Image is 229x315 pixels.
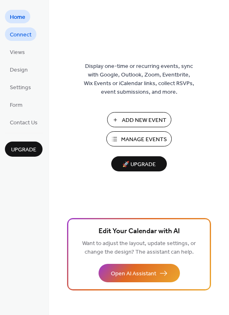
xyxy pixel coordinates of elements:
span: Settings [10,83,31,92]
span: Open AI Assistant [111,270,156,278]
span: 🚀 Upgrade [116,159,162,170]
button: Manage Events [106,131,172,146]
a: Contact Us [5,115,43,129]
button: Open AI Assistant [99,264,180,282]
span: Form [10,101,22,110]
span: Want to adjust the layout, update settings, or change the design? The assistant can help. [82,238,196,258]
span: Connect [10,31,31,39]
a: Home [5,10,30,23]
span: Views [10,48,25,57]
span: Design [10,66,28,74]
span: Display one-time or recurring events, sync with Google, Outlook, Zoom, Eventbrite, Wix Events or ... [84,62,194,97]
button: Add New Event [107,112,171,127]
button: 🚀 Upgrade [111,156,167,171]
span: Home [10,13,25,22]
span: Edit Your Calendar with AI [99,226,180,237]
a: Views [5,45,30,59]
a: Form [5,98,27,111]
span: Manage Events [121,135,167,144]
span: Add New Event [122,116,166,125]
span: Contact Us [10,119,38,127]
a: Connect [5,27,36,41]
button: Upgrade [5,142,43,157]
span: Upgrade [11,146,36,154]
a: Design [5,63,33,76]
a: Settings [5,80,36,94]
